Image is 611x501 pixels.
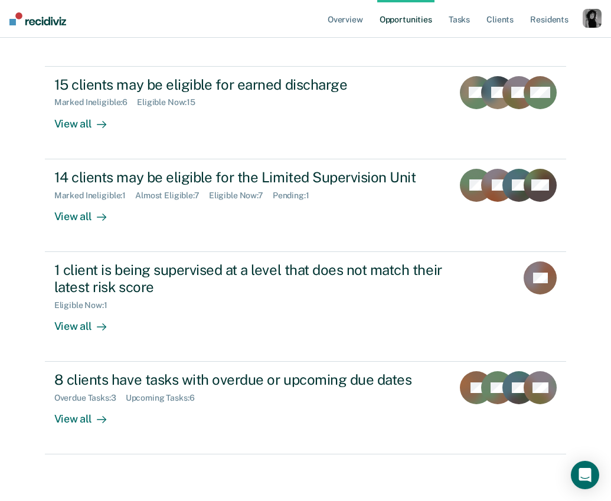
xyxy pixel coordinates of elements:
[209,191,273,201] div: Eligible Now : 7
[126,393,204,403] div: Upcoming Tasks : 6
[54,393,126,403] div: Overdue Tasks : 3
[45,159,567,252] a: 14 clients may be eligible for the Limited Supervision UnitMarked Ineligible:1Almost Eligible:7El...
[54,310,120,333] div: View all
[54,261,469,296] div: 1 client is being supervised at a level that does not match their latest risk score
[54,169,444,186] div: 14 clients may be eligible for the Limited Supervision Unit
[54,107,120,130] div: View all
[54,76,444,93] div: 15 clients may be eligible for earned discharge
[54,191,135,201] div: Marked Ineligible : 1
[54,371,444,388] div: 8 clients have tasks with overdue or upcoming due dates
[54,403,120,426] div: View all
[45,252,567,362] a: 1 client is being supervised at a level that does not match their latest risk scoreEligible Now:1...
[571,461,599,489] div: Open Intercom Messenger
[9,12,66,25] img: Recidiviz
[54,200,120,223] div: View all
[45,362,567,454] a: 8 clients have tasks with overdue or upcoming due datesOverdue Tasks:3Upcoming Tasks:6View all
[137,97,205,107] div: Eligible Now : 15
[54,97,137,107] div: Marked Ineligible : 6
[45,67,567,159] a: 15 clients may be eligible for earned dischargeMarked Ineligible:6Eligible Now:15View all
[54,300,117,310] div: Eligible Now : 1
[273,191,319,201] div: Pending : 1
[135,191,209,201] div: Almost Eligible : 7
